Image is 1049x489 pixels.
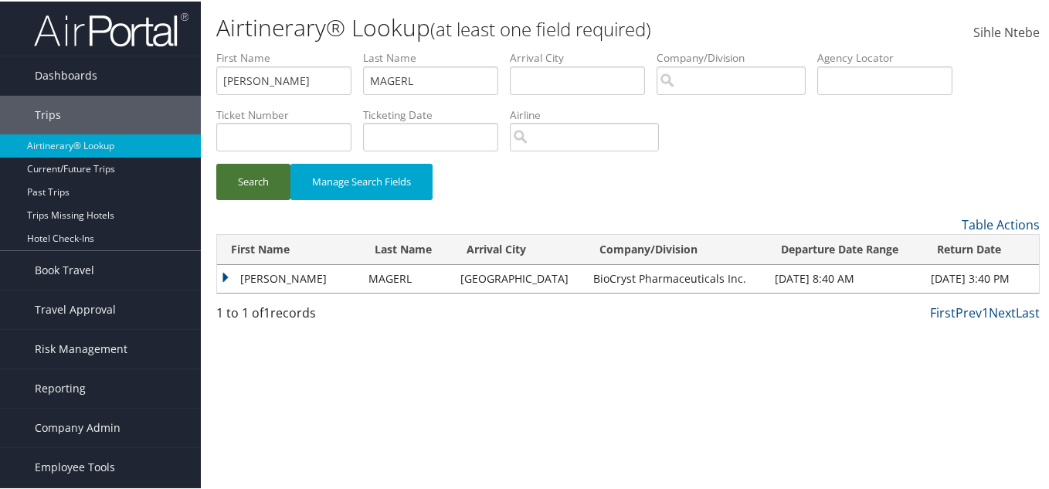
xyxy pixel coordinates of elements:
a: Next [989,303,1016,320]
small: (at least one field required) [430,15,651,40]
span: Employee Tools [35,447,115,485]
th: Company/Division [586,233,767,263]
label: Agency Locator [817,49,964,64]
th: Arrival City: activate to sort column ascending [453,233,586,263]
label: Ticket Number [216,106,363,121]
span: Company Admin [35,407,121,446]
a: Table Actions [962,215,1040,232]
label: Company/Division [657,49,817,64]
label: Arrival City [510,49,657,64]
label: Airline [510,106,670,121]
th: Last Name: activate to sort column ascending [361,233,452,263]
a: Sihle Ntebe [973,8,1040,56]
span: Trips [35,94,61,133]
label: First Name [216,49,363,64]
span: 1 [263,303,270,320]
td: [DATE] 8:40 AM [767,263,923,291]
h1: Airtinerary® Lookup [216,10,766,42]
span: Dashboards [35,55,97,93]
a: Last [1016,303,1040,320]
span: Travel Approval [35,289,116,328]
span: Book Travel [35,250,94,288]
th: Return Date: activate to sort column ascending [923,233,1039,263]
span: Sihle Ntebe [973,22,1040,39]
label: Last Name [363,49,510,64]
td: [PERSON_NAME] [217,263,361,291]
div: 1 to 1 of records [216,302,405,328]
td: [DATE] 3:40 PM [923,263,1039,291]
td: MAGERL [361,263,452,291]
button: Manage Search Fields [290,162,433,199]
label: Ticketing Date [363,106,510,121]
a: 1 [982,303,989,320]
a: First [930,303,956,320]
a: Prev [956,303,982,320]
td: [GEOGRAPHIC_DATA] [453,263,586,291]
td: BioCryst Pharmaceuticals Inc. [586,263,767,291]
th: First Name: activate to sort column ascending [217,233,361,263]
span: Risk Management [35,328,127,367]
img: airportal-logo.png [34,10,188,46]
button: Search [216,162,290,199]
span: Reporting [35,368,86,406]
th: Departure Date Range: activate to sort column ascending [767,233,923,263]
